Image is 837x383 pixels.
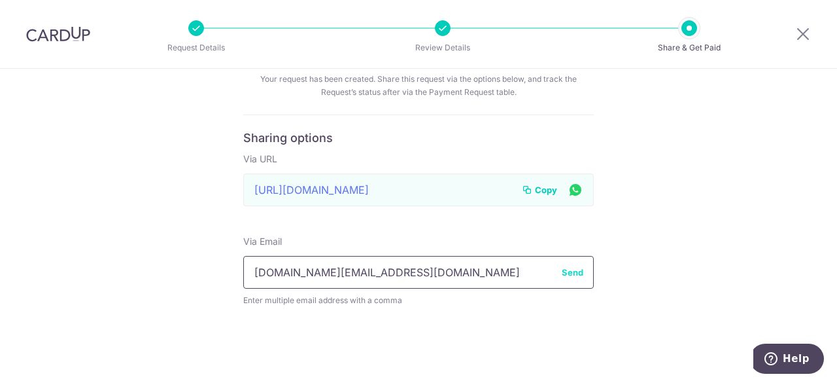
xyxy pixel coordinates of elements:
[148,41,245,54] p: Request Details
[243,73,594,99] div: Your request has been created. Share this request via the options below, and track the Request’s ...
[243,294,594,307] span: Enter multiple email address with a comma
[243,235,282,248] label: Via Email
[243,256,594,289] input: Example: johndoe@gmail.com, janedoe@gmail.com
[394,41,491,54] p: Review Details
[26,26,90,42] img: CardUp
[535,183,557,196] span: Copy
[753,344,824,376] iframe: Opens a widget where you can find more information
[243,131,594,146] h6: Sharing options
[243,153,277,166] label: Via URL
[562,266,583,279] button: Send
[641,41,738,54] p: Share & Get Paid
[522,183,557,196] button: Copy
